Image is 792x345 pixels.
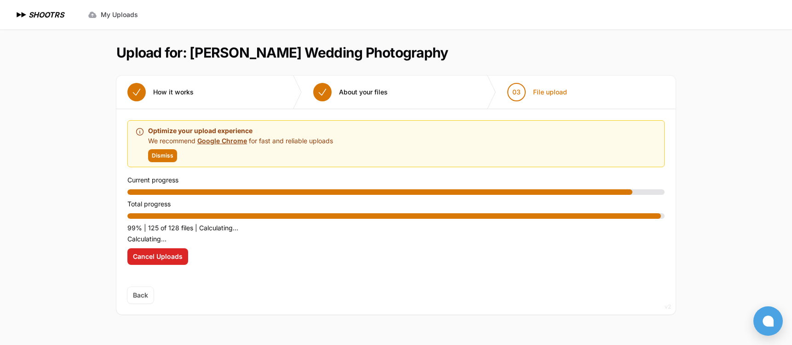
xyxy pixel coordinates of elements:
p: Total progress [127,199,665,210]
div: v2 [665,301,671,312]
p: 99% | 125 of 128 files | Calculating... [127,222,665,234]
span: My Uploads [101,10,138,19]
button: Open chat window [753,306,783,336]
p: Current progress [127,175,665,186]
button: Cancel Uploads [127,248,188,265]
img: SHOOTRS [15,9,29,20]
span: Dismiss [152,152,173,159]
button: 03 File upload [496,76,578,109]
a: Google Chrome [197,137,247,145]
button: Dismiss [148,149,177,162]
span: About your files [339,88,388,97]
button: How it works [116,76,205,109]
a: My Uploads [82,6,143,23]
p: Optimize your upload experience [148,125,333,136]
button: About your files [302,76,399,109]
p: Calculating... [127,234,665,245]
h1: SHOOTRS [29,9,64,20]
h1: Upload for: [PERSON_NAME] Wedding Photography [116,44,448,61]
span: 03 [512,88,521,97]
a: SHOOTRS SHOOTRS [15,9,64,20]
span: How it works [153,88,194,97]
span: File upload [533,88,567,97]
p: We recommend for fast and reliable uploads [148,136,333,146]
span: Cancel Uploads [133,252,183,261]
